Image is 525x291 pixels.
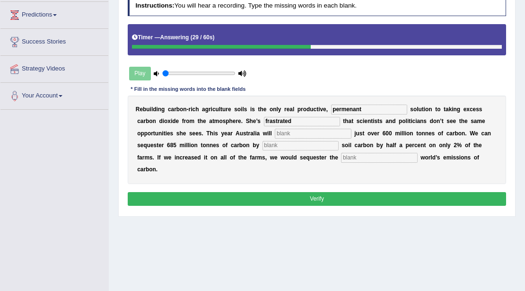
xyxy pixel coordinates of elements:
[258,106,260,113] b: t
[224,130,227,137] b: e
[415,118,417,124] b: i
[425,130,429,137] b: n
[326,106,328,113] b: ,
[465,130,466,137] b: .
[421,130,425,137] b: n
[246,130,248,137] b: t
[202,142,206,149] b: o
[167,130,170,137] b: e
[190,118,195,124] b: m
[482,118,485,124] b: e
[154,142,157,149] b: s
[216,142,219,149] b: s
[140,142,144,149] b: e
[158,142,162,149] b: e
[186,118,189,124] b: o
[462,130,465,137] b: n
[374,130,377,137] b: e
[474,118,477,124] b: a
[209,106,211,113] b: r
[461,118,464,124] b: h
[341,153,417,162] input: blank
[253,142,256,149] b: b
[306,106,310,113] b: d
[301,106,303,113] b: r
[151,106,153,113] b: l
[233,118,236,124] b: e
[316,106,318,113] b: t
[345,118,348,124] b: h
[146,106,149,113] b: u
[162,142,164,149] b: r
[234,142,237,149] b: a
[203,118,206,124] b: e
[221,130,224,137] b: y
[392,118,395,124] b: d
[202,106,205,113] b: a
[183,106,186,113] b: n
[239,142,243,149] b: b
[450,118,453,124] b: e
[226,118,229,124] b: p
[477,118,482,124] b: m
[200,118,203,124] b: h
[409,118,411,124] b: t
[284,106,287,113] b: r
[429,130,432,137] b: e
[210,130,213,137] b: h
[323,106,326,113] b: e
[419,106,422,113] b: u
[260,106,263,113] b: h
[318,106,320,113] b: i
[484,130,488,137] b: a
[189,142,191,149] b: i
[155,130,158,137] b: u
[348,142,350,149] b: i
[172,118,175,124] b: d
[180,106,183,113] b: o
[256,118,257,124] b: ’
[385,130,389,137] b: 0
[417,118,420,124] b: a
[167,142,170,149] b: 6
[0,29,108,53] a: Success Stories
[191,142,194,149] b: o
[194,142,198,149] b: n
[238,118,241,124] b: e
[188,142,189,149] b: l
[153,118,156,124] b: n
[237,106,241,113] b: o
[452,106,453,113] b: i
[413,106,417,113] b: o
[275,129,351,138] input: blank
[406,130,410,137] b: o
[222,142,226,149] b: o
[253,118,256,124] b: e
[195,106,199,113] b: h
[417,106,418,113] b: l
[343,118,345,124] b: t
[137,118,140,124] b: c
[429,106,432,113] b: n
[223,118,226,124] b: s
[128,192,507,206] button: Verify
[479,106,482,113] b: s
[453,130,455,137] b: r
[0,83,108,106] a: Your Account
[183,130,186,137] b: e
[222,106,226,113] b: u
[240,130,243,137] b: u
[264,117,340,126] input: blank
[449,130,453,137] b: a
[201,130,203,137] b: .
[350,142,351,149] b: l
[440,118,441,124] b: ’
[167,118,171,124] b: x
[211,106,212,113] b: i
[457,106,460,113] b: g
[156,106,157,113] b: i
[246,118,250,124] b: S
[219,118,222,124] b: o
[227,130,231,137] b: a
[231,142,234,149] b: c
